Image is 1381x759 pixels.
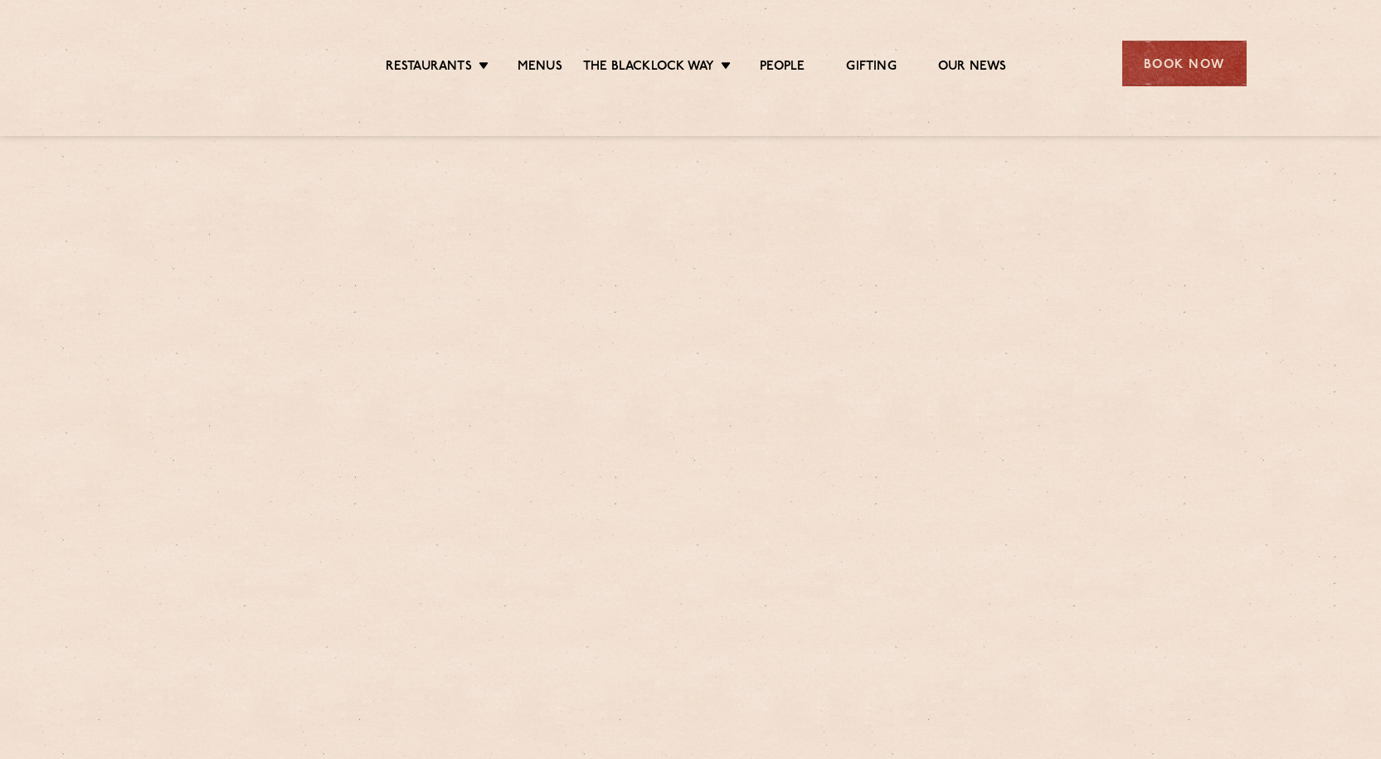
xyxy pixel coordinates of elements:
a: Restaurants [386,59,472,77]
a: The Blacklock Way [583,59,714,77]
a: Gifting [846,59,896,77]
div: Book Now [1122,41,1247,86]
img: svg%3E [135,16,279,111]
a: People [760,59,805,77]
a: Our News [938,59,1007,77]
a: Menus [518,59,562,77]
